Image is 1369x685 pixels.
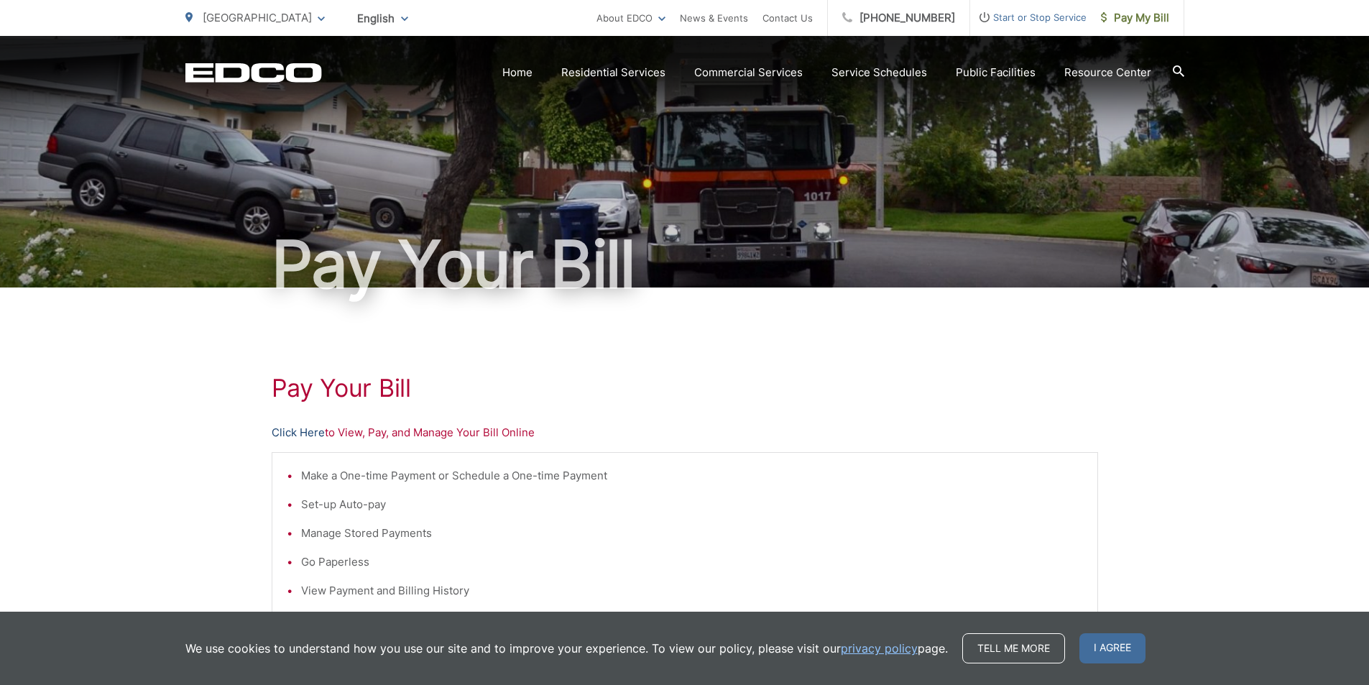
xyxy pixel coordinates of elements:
[762,9,813,27] a: Contact Us
[1101,9,1169,27] span: Pay My Bill
[1079,633,1146,663] span: I agree
[185,63,322,83] a: EDCD logo. Return to the homepage.
[301,582,1083,599] li: View Payment and Billing History
[831,64,927,81] a: Service Schedules
[272,424,1098,441] p: to View, Pay, and Manage Your Bill Online
[185,229,1184,300] h1: Pay Your Bill
[185,640,948,657] p: We use cookies to understand how you use our site and to improve your experience. To view our pol...
[301,467,1083,484] li: Make a One-time Payment or Schedule a One-time Payment
[596,9,665,27] a: About EDCO
[841,640,918,657] a: privacy policy
[203,11,312,24] span: [GEOGRAPHIC_DATA]
[301,496,1083,513] li: Set-up Auto-pay
[962,633,1065,663] a: Tell me more
[561,64,665,81] a: Residential Services
[301,525,1083,542] li: Manage Stored Payments
[301,553,1083,571] li: Go Paperless
[272,424,325,441] a: Click Here
[1064,64,1151,81] a: Resource Center
[346,6,419,31] span: English
[694,64,803,81] a: Commercial Services
[272,374,1098,403] h1: Pay Your Bill
[502,64,533,81] a: Home
[956,64,1036,81] a: Public Facilities
[680,9,748,27] a: News & Events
